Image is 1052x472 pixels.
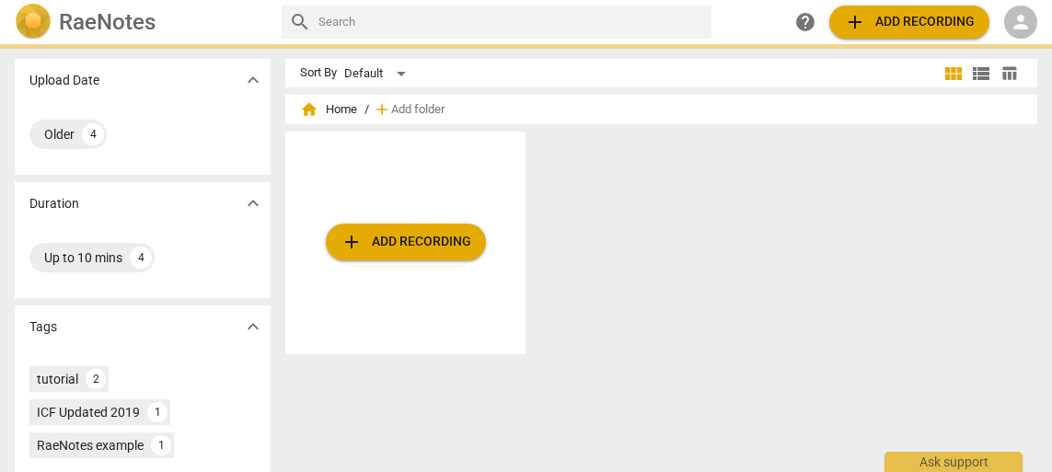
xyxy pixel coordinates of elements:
div: RaeNotes example [37,436,144,455]
span: expand_more [242,192,264,214]
p: Duration [29,194,79,213]
h2: RaeNotes [59,9,156,35]
span: help [794,11,816,33]
span: add [341,231,363,253]
div: 4 [82,123,104,145]
span: Add folder [391,103,445,117]
button: List view [967,60,995,87]
img: Logo [15,4,52,40]
div: Ask support [884,452,1023,472]
div: ICF Updated 2019 [37,403,140,421]
span: Add recording [341,231,471,253]
button: Upload [326,224,486,260]
div: 2 [86,369,106,389]
div: Older [44,125,75,144]
span: person [1010,11,1032,33]
button: Show more [239,313,267,340]
div: Sort By [300,66,337,80]
div: 1 [147,402,168,422]
span: search [289,11,311,33]
span: Add recording [844,11,975,33]
span: Home [300,100,357,119]
span: add [373,100,391,119]
button: Show more [239,190,267,217]
div: 4 [130,247,152,269]
button: Table view [995,60,1023,87]
div: tutorial [37,370,78,388]
div: Up to 10 mins [44,248,122,267]
button: Tile view [940,60,967,87]
div: Default [344,59,412,88]
span: expand_more [242,69,264,91]
div: 1 [151,435,171,455]
p: Upload Date [29,71,99,90]
span: add [844,11,866,33]
span: home [300,100,318,119]
p: Tags [29,317,57,337]
span: table_chart [1000,64,1018,82]
span: view_list [970,63,992,85]
a: LogoRaeNotes [15,4,267,40]
input: Search [318,7,704,37]
span: view_module [942,63,965,85]
span: / [364,103,369,117]
button: Upload [829,6,989,39]
button: Show more [239,66,267,94]
span: expand_more [242,316,264,338]
a: Help [789,6,822,39]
